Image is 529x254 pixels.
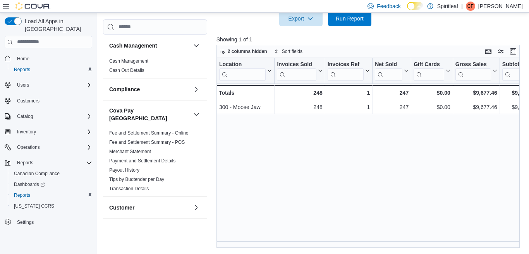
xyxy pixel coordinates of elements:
[109,42,157,49] h3: Cash Management
[328,88,370,97] div: 1
[219,61,266,80] div: Location
[279,11,323,26] button: Export
[11,191,33,200] a: Reports
[109,58,148,64] a: Cash Management
[219,88,272,97] div: Totals
[14,143,92,152] span: Operations
[219,102,272,112] div: 300 - Moose Jaw
[8,179,95,190] a: Dashboards
[336,15,364,22] span: Run Report
[328,11,371,26] button: Run Report
[14,112,92,121] span: Catalog
[217,47,270,56] button: 2 columns hidden
[2,111,95,122] button: Catalog
[14,217,92,227] span: Settings
[414,88,450,97] div: $0.00
[109,68,144,73] a: Cash Out Details
[14,112,36,121] button: Catalog
[14,218,37,227] a: Settings
[219,61,266,68] div: Location
[8,168,95,179] button: Canadian Compliance
[109,167,139,173] a: Payout History
[377,2,400,10] span: Feedback
[375,61,402,80] div: Net Sold
[11,180,92,189] span: Dashboards
[5,50,92,248] nav: Complex example
[461,2,463,11] p: |
[15,2,50,10] img: Cova
[414,61,444,80] div: Gift Card Sales
[109,67,144,73] span: Cash Out Details
[284,11,318,26] span: Export
[277,88,322,97] div: 248
[103,128,207,196] div: Cova Pay [GEOGRAPHIC_DATA]
[109,85,190,93] button: Compliance
[8,201,95,211] button: [US_STATE] CCRS
[14,127,92,136] span: Inventory
[407,2,423,10] input: Dark Mode
[375,61,409,80] button: Net Sold
[455,61,497,80] button: Gross Sales
[109,186,149,191] a: Transaction Details
[328,61,364,80] div: Invoices Ref
[277,102,322,112] div: 248
[17,82,29,88] span: Users
[455,102,497,112] div: $9,677.46
[478,2,523,11] p: [PERSON_NAME]
[228,48,267,55] span: 2 columns hidden
[219,61,272,80] button: Location
[455,61,491,68] div: Gross Sales
[192,41,201,50] button: Cash Management
[277,61,316,68] div: Invoices Sold
[2,80,95,90] button: Users
[2,216,95,227] button: Settings
[14,54,33,63] a: Home
[11,180,48,189] a: Dashboards
[14,203,54,209] span: [US_STATE] CCRS
[14,192,30,198] span: Reports
[109,107,190,122] button: Cova Pay [GEOGRAPHIC_DATA]
[414,61,444,68] div: Gift Cards
[14,158,36,167] button: Reports
[109,140,185,145] a: Fee and Settlement Summary - POS
[109,176,164,182] span: Tips by Budtender per Day
[11,169,92,178] span: Canadian Compliance
[14,143,43,152] button: Operations
[17,56,29,62] span: Home
[22,17,92,33] span: Load All Apps in [GEOGRAPHIC_DATA]
[109,177,164,182] a: Tips by Budtender per Day
[17,98,40,104] span: Customers
[109,130,189,136] a: Fee and Settlement Summary - Online
[17,129,36,135] span: Inventory
[14,181,45,188] span: Dashboards
[496,47,505,56] button: Display options
[328,61,364,68] div: Invoices Ref
[109,167,139,173] span: Payout History
[14,96,43,106] a: Customers
[109,139,185,145] span: Fee and Settlement Summary - POS
[455,88,497,97] div: $9,677.46
[14,66,30,73] span: Reports
[192,225,201,234] button: Discounts & Promotions
[109,204,190,211] button: Customer
[414,61,450,80] button: Gift Cards
[192,203,201,212] button: Customer
[17,219,34,225] span: Settings
[14,170,60,177] span: Canadian Compliance
[11,65,92,74] span: Reports
[14,80,32,90] button: Users
[14,54,92,63] span: Home
[437,2,458,11] p: Spiritleaf
[508,47,518,56] button: Enter fullscreen
[192,85,201,94] button: Compliance
[328,102,370,112] div: 1
[277,61,322,80] button: Invoices Sold
[328,61,370,80] button: Invoices Ref
[109,204,134,211] h3: Customer
[2,53,95,64] button: Home
[109,158,175,164] span: Payment and Settlement Details
[17,160,33,166] span: Reports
